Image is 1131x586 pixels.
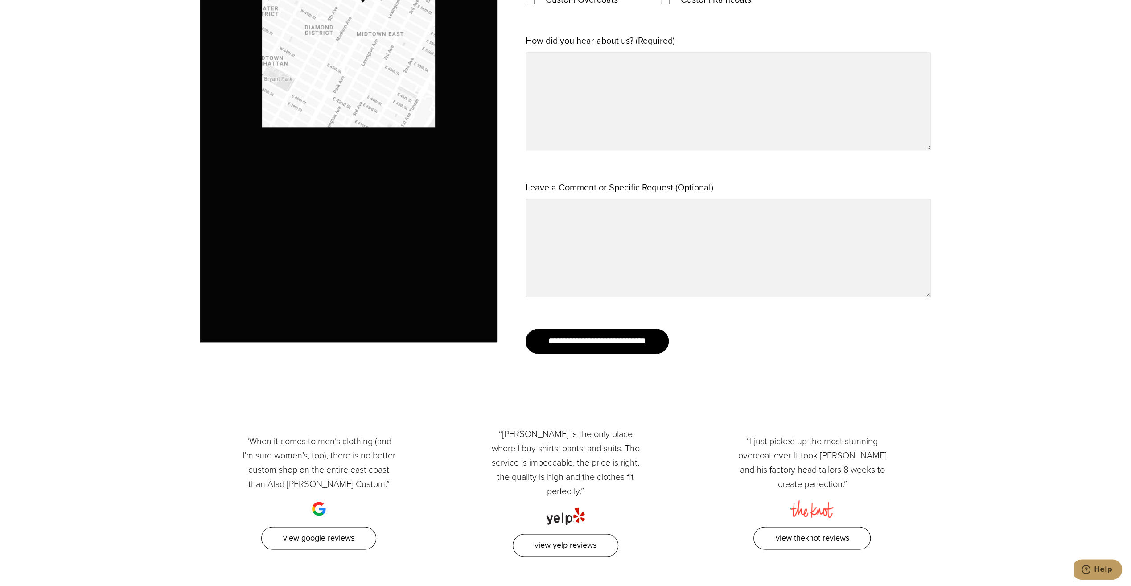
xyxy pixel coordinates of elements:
img: google [310,491,328,518]
p: “[PERSON_NAME] is the only place where I buy shirts, pants, and suits. The service is impeccable,... [487,427,643,498]
p: “I just picked up the most stunning overcoat ever. It took [PERSON_NAME] and his factory head tai... [734,434,890,491]
a: View Google Reviews [261,527,376,549]
img: the knot [790,491,834,518]
a: View Yelp Reviews [513,534,618,557]
label: How did you hear about us? (Required) [526,33,675,49]
label: Leave a Comment or Specific Request (Optional) [526,179,713,195]
p: “When it comes to men’s clothing (and I’m sure women’s, too), there is no better custom shop on t... [241,434,397,491]
img: yelp [546,498,585,525]
iframe: Opens a widget where you can chat to one of our agents [1074,559,1122,582]
a: View TheKnot Reviews [753,527,871,549]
